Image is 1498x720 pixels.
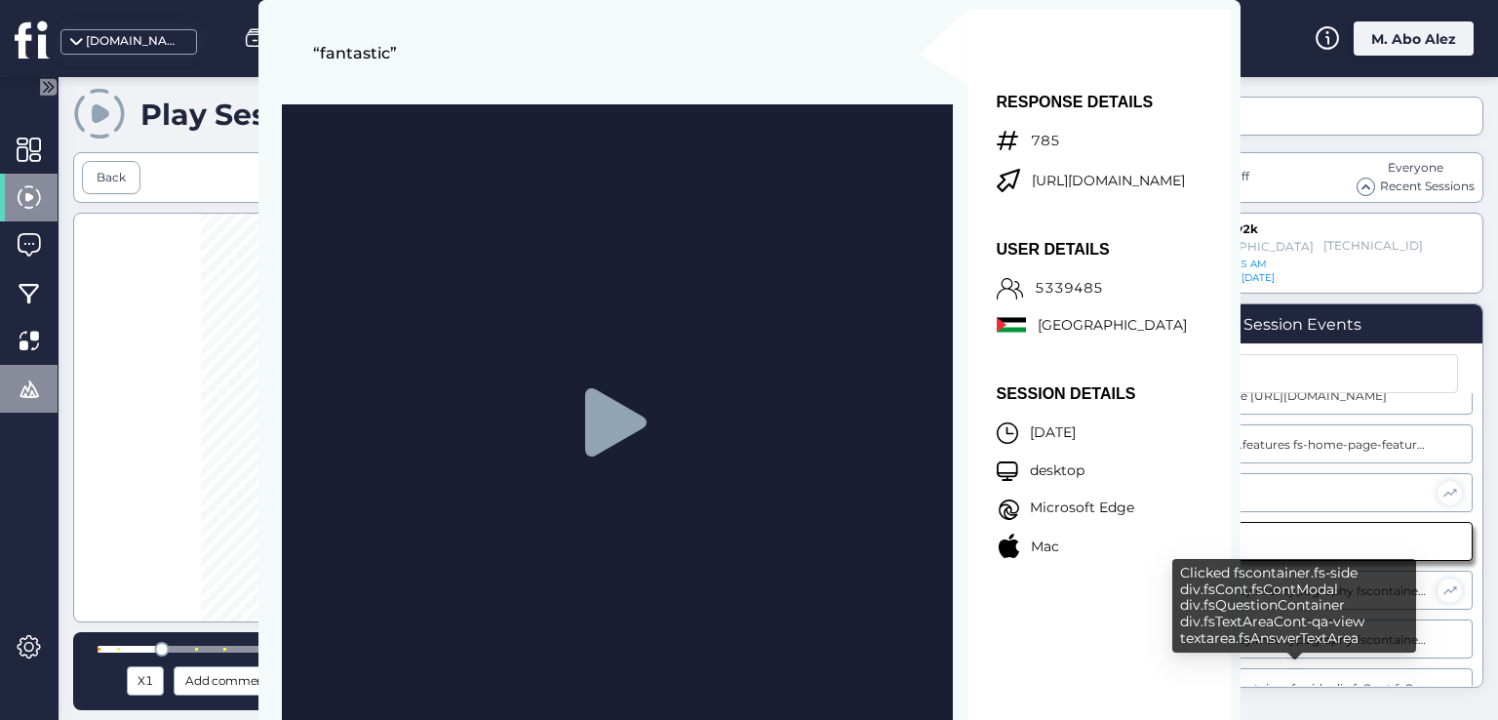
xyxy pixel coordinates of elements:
p: desktop [1030,465,1084,477]
div: Clicked div.features fs-home-page-features.ng-tns-c81-2.ng-star-inserted div.container.ng-tns-c81... [1176,437,1430,452]
p: Mac [1031,541,1059,553]
div: X1 [132,670,159,692]
div: Thrashing [1176,535,1430,549]
p: RESPONSE DETAILS [997,98,1215,107]
span: off [1234,169,1249,183]
span: Add comment [185,670,269,692]
p: USER DETAILS [997,245,1187,255]
p: SESSION DETAILS [997,389,1136,399]
div: Back [97,169,126,187]
div: Clicked body.mat-typography fscontainer.fs-side div.fsWidget [1176,632,1430,647]
div: Session Events [1243,315,1361,334]
div: [DOMAIN_NAME] [86,32,183,51]
div: Clicked fscontainer.fs-side div.fsCont.fsContModal div.fsQuestionContainer div.fsTextAreaCont-qa-... [1176,681,1430,696]
div: Clicked body.mat-typography fscontainer.fs-side div.fsCont.fsContModal div.fsCloseCont p#fsCloseIcon [1176,583,1428,598]
p: 5339485 [1035,283,1103,295]
div: [GEOGRAPHIC_DATA] [1182,239,1314,254]
div: M. Abo Alez [1354,21,1474,56]
div: Everyone [1357,159,1475,178]
p: [GEOGRAPHIC_DATA] [1038,320,1187,332]
div: Play Sessions [140,97,347,133]
div: [DATE] 10:05 AM [1182,258,1336,271]
p: [URL][DOMAIN_NAME] [1032,174,1215,187]
img: ps.svg [997,315,1026,335]
p: 785 [1031,136,1060,147]
p: Microsoft Edge [1030,502,1134,514]
div: Visited page [URL][DOMAIN_NAME] [1176,388,1430,403]
p: [DATE] [1030,427,1076,439]
div: [TECHNICAL_ID] [1323,238,1400,255]
span: Recent Sessions [1380,178,1475,196]
p: “fantastic” [313,46,837,77]
div: Dead Click [1176,486,1428,500]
